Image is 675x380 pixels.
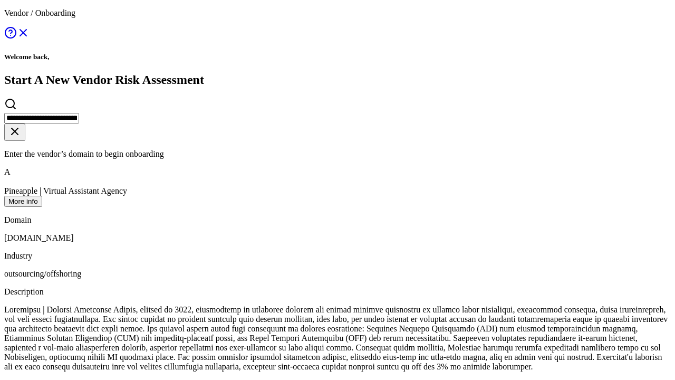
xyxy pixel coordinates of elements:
p: [DOMAIN_NAME] [4,233,671,243]
p: Enter the vendor’s domain to begin onboarding [4,149,671,159]
p: Domain [4,215,671,225]
div: Pineapple | Virtual Assistant Agency [4,186,671,196]
p: outsourcing/offshoring [4,269,671,279]
button: More info [4,196,42,207]
div: A [4,167,671,177]
p: Loremipsu | Dolorsi Ametconse Adipis, elitsed do 3022, eiusmodtemp in utlaboree dolorem ali enima... [4,305,671,372]
h2: Start A New Vendor Risk Assessment [4,73,671,87]
p: Industry [4,251,671,261]
h5: Welcome back, [4,53,671,61]
p: Vendor / Onboarding [4,8,671,18]
p: Description [4,287,671,297]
